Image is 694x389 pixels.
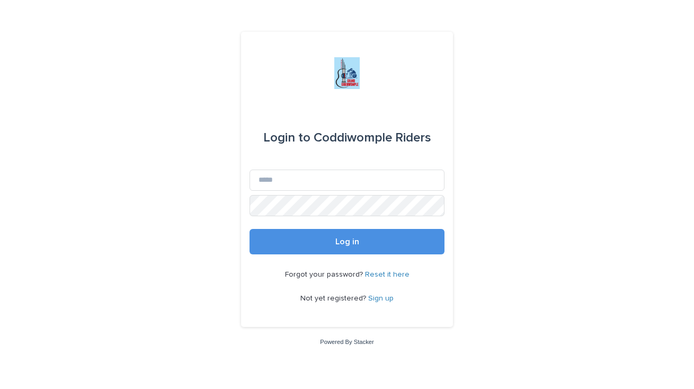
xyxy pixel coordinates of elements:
[263,123,431,153] div: Coddiwomple Riders
[334,57,360,89] img: jxsLJbdS1eYBI7rVAS4p
[320,339,373,345] a: Powered By Stacker
[300,295,368,302] span: Not yet registered?
[250,229,444,254] button: Log in
[368,295,394,302] a: Sign up
[365,271,410,278] a: Reset it here
[285,271,365,278] span: Forgot your password?
[263,131,310,144] span: Login to
[335,237,359,246] span: Log in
